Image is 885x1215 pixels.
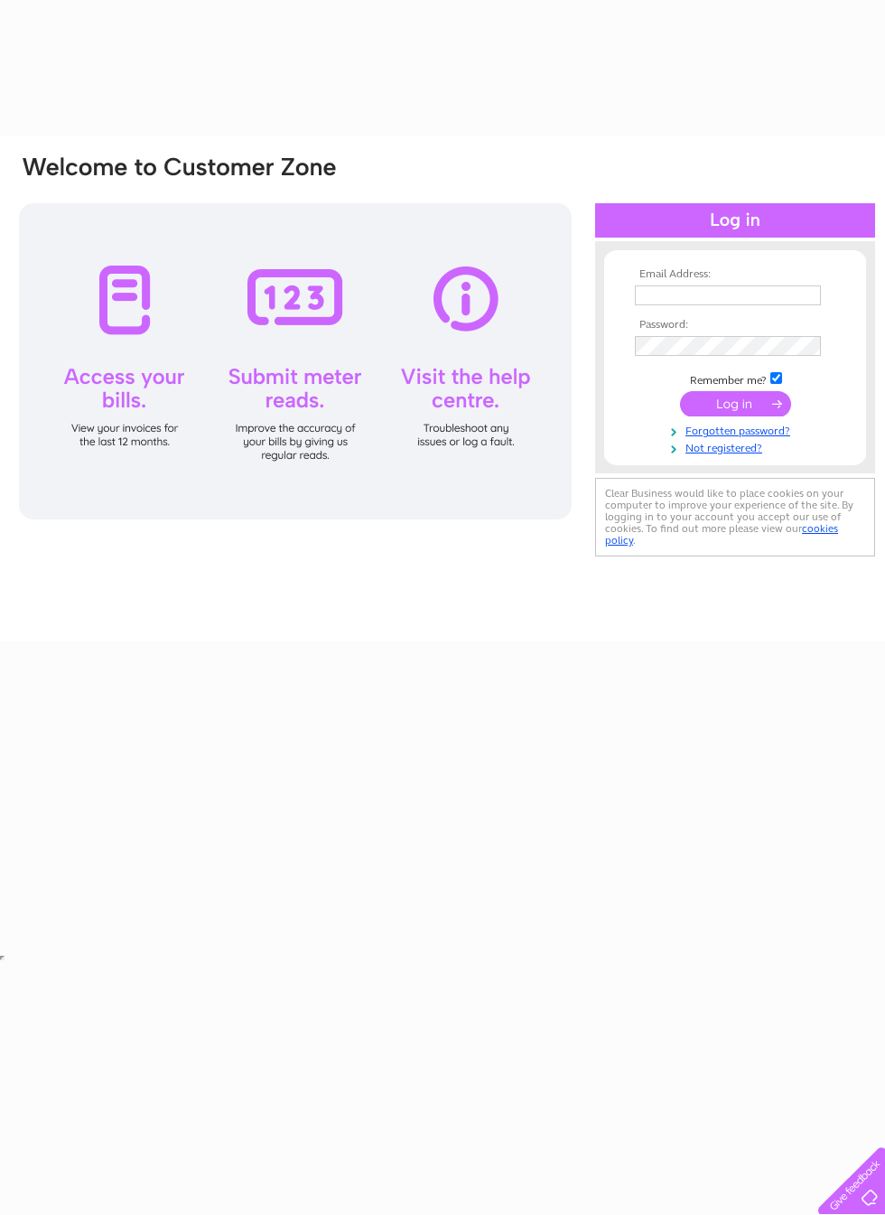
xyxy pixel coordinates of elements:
[635,438,840,455] a: Not registered?
[595,478,875,556] div: Clear Business would like to place cookies on your computer to improve your experience of the sit...
[635,421,840,438] a: Forgotten password?
[605,522,838,547] a: cookies policy
[680,391,791,416] input: Submit
[630,268,840,281] th: Email Address:
[630,319,840,332] th: Password:
[630,369,840,388] td: Remember me?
